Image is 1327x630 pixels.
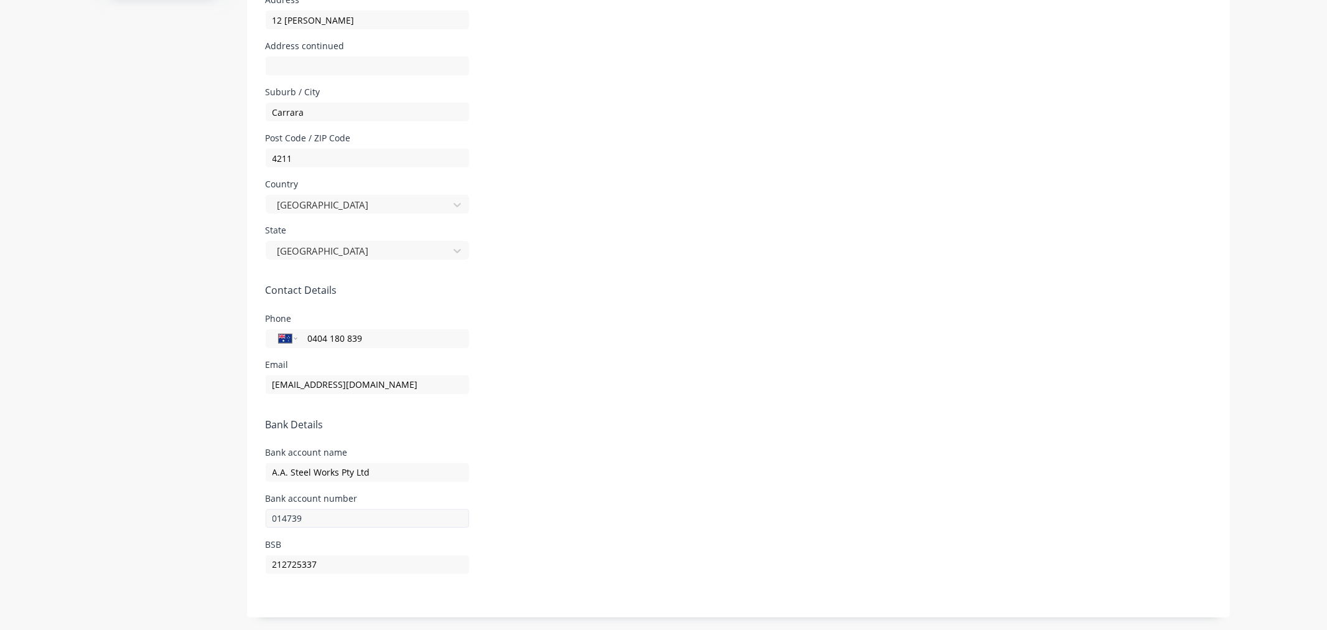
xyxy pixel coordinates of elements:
div: Post Code / ZIP Code [266,134,469,143]
div: Country [266,180,469,189]
div: Bank account number [266,494,469,503]
div: Suburb / City [266,88,469,96]
div: State [266,226,469,235]
div: BSB [266,540,469,549]
h5: Contact Details [266,284,1211,296]
h5: Bank Details [266,419,1211,431]
div: Bank account name [266,448,469,457]
div: Email [266,360,469,369]
div: Address continued [266,42,469,50]
div: Phone [266,314,469,323]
